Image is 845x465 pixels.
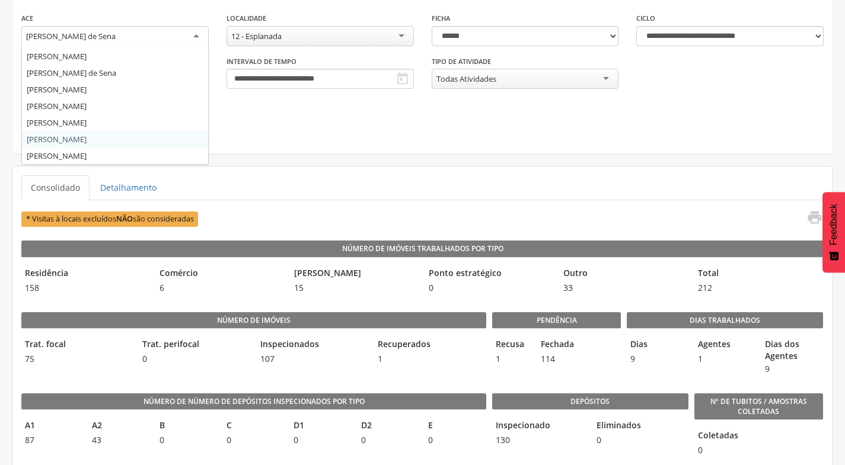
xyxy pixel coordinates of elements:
div: [PERSON_NAME] [22,131,208,147]
span: 0 [223,434,284,446]
legend: Outro [560,267,688,281]
span: 87 [21,434,82,446]
span: 0 [139,353,250,365]
legend: Trat. perifocal [139,338,250,352]
legend: Pendência [492,312,621,329]
span: 0 [593,434,688,446]
span: 0 [694,444,701,456]
label: Ciclo [636,14,655,23]
span: 1 [694,353,755,365]
legend: Dias dos Agentes [761,338,822,362]
legend: Eliminados [593,419,688,433]
span: 0 [156,434,217,446]
div: [PERSON_NAME] de Sena [22,65,208,81]
span: 107 [257,353,368,365]
legend: D1 [290,419,351,433]
label: Localidade [227,14,266,23]
span: 1 [374,353,486,365]
div: [PERSON_NAME] de Sena [26,31,116,41]
span: Feedback [828,204,839,245]
div: [PERSON_NAME] [22,48,208,65]
div: 12 - Esplanada [231,31,282,41]
button: Feedback - Mostrar pesquisa [822,192,845,272]
legend: Número de Número de Depósitos Inspecionados por Tipo [21,393,486,410]
legend: Recuperados [374,338,486,352]
span: 15 [291,282,419,294]
span: 75 [21,353,133,365]
span: 130 [492,434,587,446]
legend: Inspecionado [492,419,587,433]
label: Ficha [432,14,450,23]
span: 0 [290,434,351,446]
legend: Nº de Tubitos / Amostras coletadas [694,393,823,420]
legend: Agentes [694,338,755,352]
legend: A1 [21,419,82,433]
span: 0 [358,434,419,446]
label: ACE [21,14,33,23]
span: 9 [761,363,822,375]
legend: Dias [627,338,688,352]
a: Detalhamento [91,175,166,200]
span: 43 [88,434,149,446]
legend: Inspecionados [257,338,368,352]
legend: Número de Imóveis Trabalhados por Tipo [21,240,824,257]
legend: Dias Trabalhados [627,312,822,329]
i:  [806,209,823,226]
legend: D2 [358,419,419,433]
legend: B [156,419,217,433]
div: [PERSON_NAME] [22,98,208,114]
span: 1 [492,353,531,365]
div: [PERSON_NAME] [22,147,208,164]
legend: A2 [88,419,149,433]
span: 114 [537,353,576,365]
legend: Comércio [156,267,285,281]
legend: Residência [21,267,150,281]
a:  [799,209,823,229]
legend: Depósitos [492,393,688,410]
span: 0 [425,282,554,294]
legend: E [425,419,486,433]
legend: Número de imóveis [21,312,486,329]
span: 9 [627,353,688,365]
div: [PERSON_NAME] [22,114,208,131]
legend: [PERSON_NAME] [291,267,419,281]
span: * Visitas à locais excluídos são consideradas [21,211,198,226]
span: 212 [694,282,823,294]
b: NÃO [116,214,133,224]
span: 158 [21,282,150,294]
legend: Coletadas [694,429,701,443]
label: Tipo de Atividade [432,57,491,66]
div: Todas Atividades [436,73,496,84]
legend: Ponto estratégico [425,267,554,281]
legend: Trat. focal [21,338,133,352]
a: Consolidado [21,175,90,200]
i:  [396,72,410,86]
legend: Total [694,267,823,281]
span: 33 [560,282,688,294]
span: 0 [425,434,486,446]
legend: C [223,419,284,433]
legend: Recusa [492,338,531,352]
label: Intervalo de Tempo [227,57,296,66]
div: [PERSON_NAME] [22,81,208,98]
legend: Fechada [537,338,576,352]
span: 6 [156,282,285,294]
